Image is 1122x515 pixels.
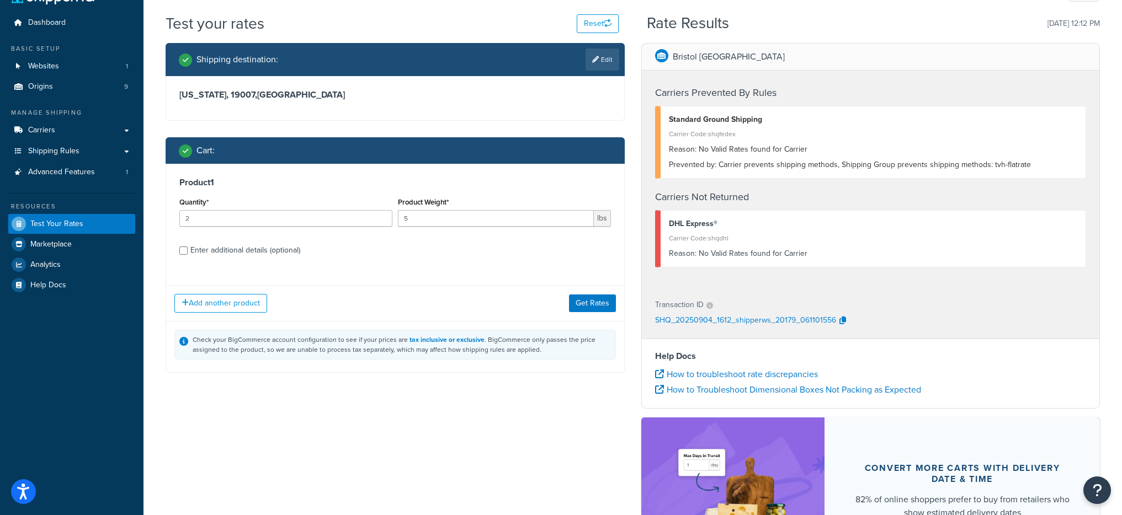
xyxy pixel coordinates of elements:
[8,141,135,162] a: Shipping Rules
[8,56,135,77] li: Websites
[8,162,135,183] li: Advanced Features
[669,157,1078,173] div: Carrier prevents shipping methods, Shipping Group prevents shipping methods: tvh-flatrate
[179,89,611,100] h3: [US_STATE], 19007 , [GEOGRAPHIC_DATA]
[669,142,1078,157] div: No Valid Rates found for Carrier
[655,383,921,396] a: How to Troubleshoot Dimensional Boxes Not Packing as Expected
[8,234,135,254] a: Marketplace
[30,281,66,290] span: Help Docs
[669,248,696,259] span: Reason:
[655,350,1087,363] h4: Help Docs
[179,210,392,227] input: 0.0
[193,335,611,355] div: Check your BigCommerce account configuration to see if your prices are . BigCommerce only passes ...
[669,126,1078,142] div: Carrier Code: shqfedex
[179,198,209,206] label: Quantity*
[28,18,66,28] span: Dashboard
[126,62,128,71] span: 1
[190,243,300,258] div: Enter additional details (optional)
[8,77,135,97] li: Origins
[28,147,79,156] span: Shipping Rules
[8,162,135,183] a: Advanced Features1
[1083,476,1111,504] button: Open Resource Center
[28,62,59,71] span: Websites
[8,255,135,275] a: Analytics
[673,49,785,65] p: Bristol [GEOGRAPHIC_DATA]
[8,44,135,53] div: Basic Setup
[8,275,135,295] a: Help Docs
[30,260,61,270] span: Analytics
[8,77,135,97] a: Origins9
[124,82,128,92] span: 9
[196,55,278,65] h2: Shipping destination :
[8,120,135,141] a: Carriers
[586,49,619,71] a: Edit
[398,198,449,206] label: Product Weight*
[28,82,53,92] span: Origins
[1047,16,1100,31] p: [DATE] 12:12 PM
[669,112,1078,127] div: Standard Ground Shipping
[8,56,135,77] a: Websites1
[8,13,135,33] a: Dashboard
[669,246,1078,261] div: No Valid Rates found for Carrier
[174,294,267,313] button: Add another product
[166,13,264,34] h1: Test your rates
[669,143,696,155] span: Reason:
[669,159,716,170] span: Prevented by:
[655,297,704,313] p: Transaction ID
[196,146,215,155] h2: Cart :
[8,214,135,234] a: Test Your Rates
[655,313,836,329] p: SHQ_20250904_1612_shipperws_20179_061101556
[30,219,83,229] span: Test Your Rates
[669,230,1078,246] div: Carrier Code: shqdhl
[655,368,818,380] a: How to troubleshoot rate discrepancies
[28,168,95,177] span: Advanced Features
[655,85,1087,100] h4: Carriers Prevented By Rules
[8,202,135,211] div: Resources
[398,210,594,227] input: 0.00
[851,463,1073,485] div: Convert more carts with delivery date & time
[655,190,1087,205] h4: Carriers Not Returned
[669,216,1078,232] div: DHL Express®
[179,246,188,255] input: Enter additional details (optional)
[126,168,128,177] span: 1
[647,15,729,32] h2: Rate Results
[30,240,72,249] span: Marketplace
[594,210,611,227] span: lbs
[179,177,611,188] h3: Product 1
[8,108,135,117] div: Manage Shipping
[569,294,616,312] button: Get Rates
[577,14,619,33] button: Reset
[410,335,485,345] a: tax inclusive or exclusive
[28,126,55,135] span: Carriers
